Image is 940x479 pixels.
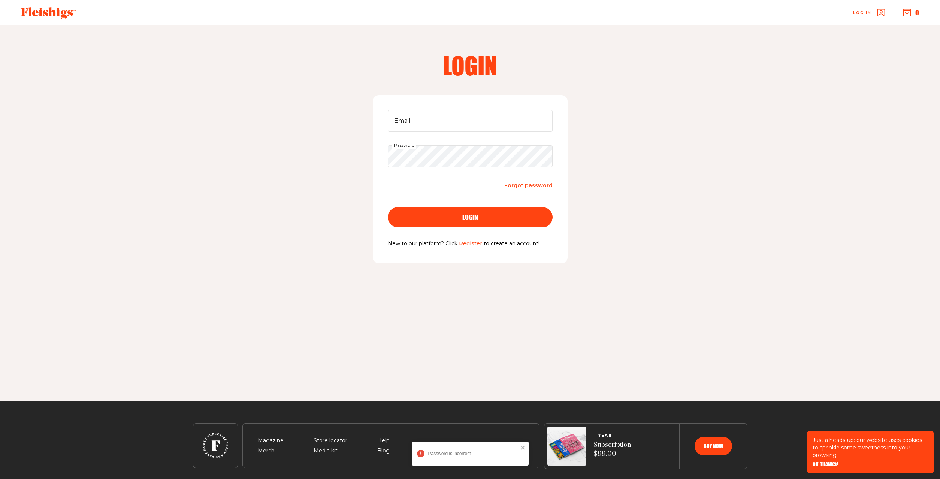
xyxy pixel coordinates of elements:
[314,446,338,455] span: Media kit
[813,462,838,467] button: OK, THANKS!
[903,9,919,17] button: 0
[392,141,416,149] label: Password
[377,437,390,444] a: Help
[695,437,732,455] button: Buy now
[388,145,553,167] input: Password
[853,9,885,16] a: Log in
[258,446,275,455] span: Merch
[377,436,390,445] span: Help
[258,437,284,444] a: Magazine
[388,110,553,132] input: Email
[377,446,390,455] span: Blog
[594,441,631,459] span: Subscription $99.00
[813,436,928,459] p: Just a heads-up: our website uses cookies to sprinkle some sweetness into your browsing.
[462,214,478,221] span: login
[374,53,566,77] h2: Login
[388,207,553,227] button: login
[704,443,723,449] span: Buy now
[504,182,553,189] span: Forgot password
[314,447,338,454] a: Media kit
[258,447,275,454] a: Merch
[459,240,482,247] a: Register
[258,436,284,445] span: Magazine
[547,427,586,466] img: Magazines image
[377,447,390,454] a: Blog
[594,433,631,438] span: 1 YEAR
[428,451,518,456] div: Password is incorrect
[314,436,347,445] span: Store locator
[388,239,553,248] p: New to our platform? Click to create an account!
[520,445,526,451] button: close
[504,181,553,191] a: Forgot password
[853,10,871,16] span: Log in
[314,437,347,444] a: Store locator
